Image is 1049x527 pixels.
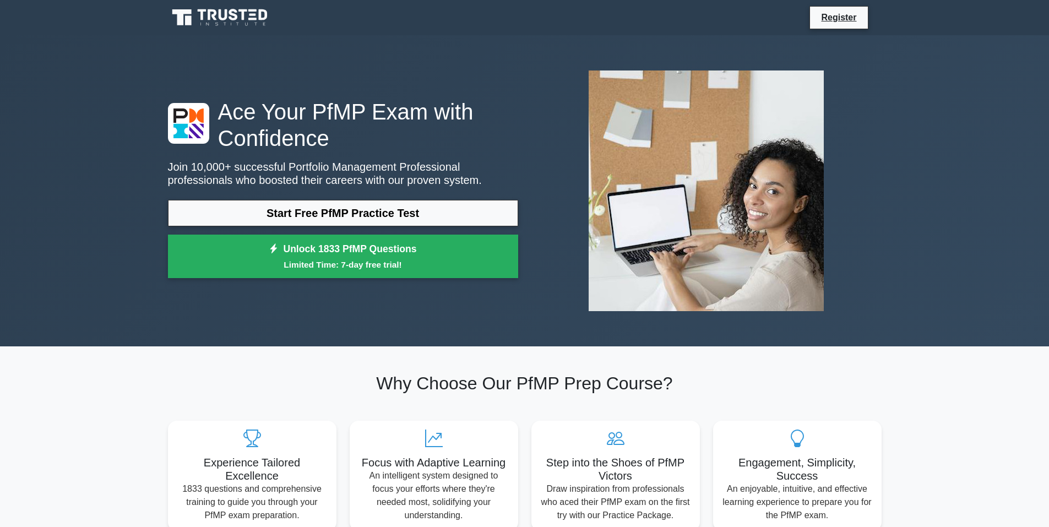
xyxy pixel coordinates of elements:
[358,469,509,522] p: An intelligent system designed to focus your efforts where they're needed most, solidifying your ...
[168,160,518,187] p: Join 10,000+ successful Portfolio Management Professional professionals who boosted their careers...
[177,482,328,522] p: 1833 questions and comprehensive training to guide you through your PfMP exam preparation.
[540,482,691,522] p: Draw inspiration from professionals who aced their PfMP exam on the first try with our Practice P...
[722,482,873,522] p: An enjoyable, intuitive, and effective learning experience to prepare you for the PfMP exam.
[177,456,328,482] h5: Experience Tailored Excellence
[182,258,504,271] small: Limited Time: 7-day free trial!
[168,200,518,226] a: Start Free PfMP Practice Test
[540,456,691,482] h5: Step into the Shoes of PfMP Victors
[168,373,882,394] h2: Why Choose Our PfMP Prep Course?
[358,456,509,469] h5: Focus with Adaptive Learning
[168,99,518,151] h1: Ace Your PfMP Exam with Confidence
[814,10,863,24] a: Register
[722,456,873,482] h5: Engagement, Simplicity, Success
[168,235,518,279] a: Unlock 1833 PfMP QuestionsLimited Time: 7-day free trial!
